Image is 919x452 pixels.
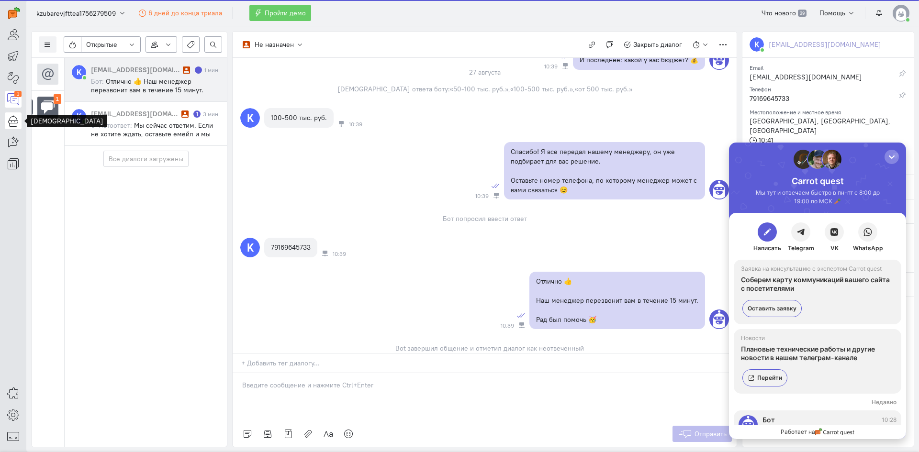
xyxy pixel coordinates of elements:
[349,121,362,128] span: 10:39
[22,46,156,63] div: Мы тут и отвечаем быстро в пн-пт с 8:00 до 19:00 по МСК 🥕
[695,430,727,438] span: Отправить
[12,133,165,155] div: Соберем карту коммуникаций вашего сайта с посетителями
[633,40,682,49] span: Закрыть диалог
[14,91,22,97] div: 1
[754,39,760,49] text: K
[148,273,168,282] div: 10:28
[750,83,771,93] small: Телефон
[750,72,884,84] div: [EMAIL_ADDRESS][DOMAIN_NAME]
[59,101,85,110] div: Telegram
[501,322,514,329] span: 10:39
[193,110,201,118] div: Есть неотвеченное сообщение пользователя
[91,109,179,119] div: [EMAIL_ADDRESS][DOMAIN_NAME]
[322,251,328,256] div: Чат-бот
[798,10,806,17] span: 39
[265,9,306,17] span: Пройти демо
[544,63,558,70] span: 10:39
[12,202,165,224] div: Плановые технические работы и другие новости в нашем телеграм-канале
[183,66,190,74] i: Диалог не разобран
[91,77,104,86] span: Бот:
[672,426,732,442] button: Отправить
[395,343,406,353] span: Bot
[124,101,154,110] div: WhatsApp
[271,243,311,252] div: 79169645733
[893,5,909,22] img: default-v4.png
[31,4,131,22] button: kzubarevjfttea1756279509
[762,9,796,17] span: Что нового
[750,106,907,116] div: Местоположение и местное время
[562,63,568,69] div: Чат-бот
[203,110,220,118] div: 3 мин.
[103,151,189,167] button: Все диалоги загружены
[669,9,717,28] button: Я согласен
[249,5,311,21] button: Пройти демо
[91,121,213,147] span: Мы сейчас ответим. Если не хотите ждать, оставьте емейл и мы отправим ответ на почту.
[519,322,525,328] div: Чат-бот
[511,176,698,195] p: Оставьте номер телефона, по которому менеджер может с вами связаться 😊
[508,85,510,93] span: ,
[204,66,220,74] div: 1 мин.
[271,113,327,122] div: 100-500 тыс. руб.
[511,147,698,166] p: Спасибо! Я все передал нашему менеджеру, он уже подбирает для вас решение.
[99,121,132,130] span: Автоответ:
[756,5,811,21] a: Что нового 39
[77,67,82,77] text: K
[337,85,450,93] span: [DEMOGRAPHIC_DATA] ответа боту:
[463,66,506,79] div: 27 августа
[77,111,82,121] text: K
[101,101,110,110] div: VK
[22,33,156,44] div: Carrot quest
[536,315,698,324] p: Рад был помочь 🥳
[12,191,165,202] div: Новости
[195,66,202,74] div: Есть неотвеченное сообщение пользователя
[54,94,62,104] div: 1
[255,40,294,49] div: Не назначен
[333,251,346,257] span: 10:39
[34,273,46,282] div: Бот
[450,85,510,93] span: «50-100 тыс. руб.»
[575,85,632,93] span: «от 500 тыс. руб.»
[750,62,763,71] small: Email
[247,241,254,254] text: K
[493,193,499,198] div: Чат-бот
[24,101,52,110] div: Написать
[510,85,575,93] span: «100-500 тыс. руб.»
[49,284,128,295] a: Работает на
[814,5,861,21] button: Помощь
[81,36,141,53] button: Открытые
[201,11,658,27] div: Мы используем cookies для улучшения работы сайта, анализа трафика и персонализации. Используя сай...
[618,36,688,53] button: Закрыть диалог
[91,77,203,103] span: Отлично 👍 Наш менеджер перезвонит вам в течение 15 минут. [PERSON_NAME] был помочь 🥳
[677,14,708,23] span: Я согласен
[536,296,698,305] p: Наш менеджер перезвонит вам в течение 15 минут.
[140,256,172,263] div: Недавно
[91,65,180,75] div: [EMAIL_ADDRESS][DOMAIN_NAME]
[338,121,344,127] div: Чат-бот
[52,285,86,294] div: Работает на
[536,276,698,286] p: Отлично 👍
[28,231,53,240] span: Перейти
[13,227,58,244] a: Перейти
[247,111,254,125] text: K
[623,19,639,26] a: здесь
[86,40,117,49] span: Открытые
[475,193,489,199] span: 10:39
[580,55,698,65] p: И последнее: какой у вас бюджет? 💰
[237,36,309,53] button: Не назначен
[148,9,222,17] span: 6 дней до конца триала
[36,9,116,18] span: kzubarevjfttea1756279509
[759,136,773,144] span: 10:41
[750,117,890,135] span: [GEOGRAPHIC_DATA], [GEOGRAPHIC_DATA], [GEOGRAPHIC_DATA]
[573,85,575,93] span: ,
[12,122,165,133] div: Заявка на консультацию с экспертом Carrot quest
[407,343,584,353] span: завершил общение и отметил диалог как неотвеченный
[769,40,881,49] div: [EMAIL_ADDRESS][DOMAIN_NAME]
[8,7,20,19] img: carrot-quest.svg
[181,110,189,118] i: Диалог не разобран
[5,91,22,108] a: 1
[27,115,107,127] div: [DEMOGRAPHIC_DATA]
[443,214,527,223] span: Бот попросил ввести ответ
[86,286,125,294] img: logo.svg
[13,157,73,175] button: Оставить заявку
[750,94,884,106] div: 79169645733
